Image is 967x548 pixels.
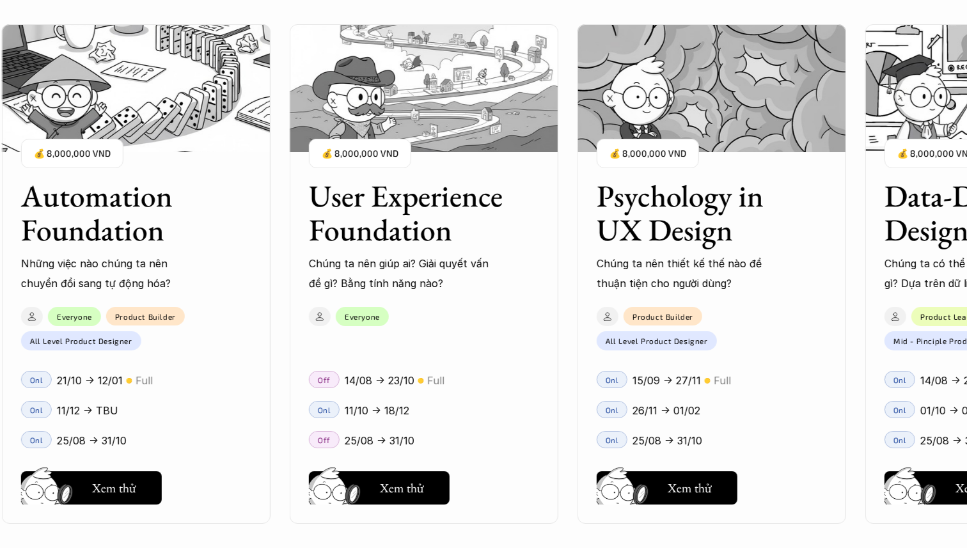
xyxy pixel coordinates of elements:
[605,405,618,414] p: Onl
[322,145,398,162] p: 💰 8,000,000 VND
[21,471,162,505] button: Xem thử
[345,401,409,420] p: 11/10 -> 18/12
[136,371,153,390] p: Full
[605,375,618,384] p: Onl
[605,435,618,444] p: Onl
[92,479,136,497] h5: Xem thử
[633,312,693,321] p: Product Builder
[21,254,207,293] p: Những việc nào chúng ta nên chuyển đổi sang tự động hóa?
[309,471,450,505] button: Xem thử
[597,471,737,505] button: Xem thử
[115,312,176,321] p: Product Builder
[633,431,702,450] p: 25/08 -> 31/10
[668,479,712,497] h5: Xem thử
[21,466,162,505] a: Xem thử
[21,179,219,247] h3: Automation Foundation
[318,435,331,444] p: Off
[893,405,906,414] p: Onl
[345,371,414,390] p: 14/08 -> 23/10
[126,376,132,386] p: 🟡
[606,336,708,345] p: All Level Product Designer
[318,375,331,384] p: Off
[893,375,906,384] p: Onl
[345,312,380,321] p: Everyone
[418,376,424,386] p: 🟡
[597,179,795,247] h3: Psychology in UX Design
[633,401,700,420] p: 26/11 -> 01/02
[345,431,414,450] p: 25/08 -> 31/10
[597,466,737,505] a: Xem thử
[597,254,782,293] p: Chúng ta nên thiết kế thế nào để thuận tiện cho người dùng?
[309,466,450,505] a: Xem thử
[380,479,424,497] h5: Xem thử
[309,254,494,293] p: Chúng ta nên giúp ai? Giải quyết vấn đề gì? Bằng tính năng nào?
[714,371,731,390] p: Full
[30,336,132,345] p: All Level Product Designer
[317,405,331,414] p: Onl
[309,179,507,247] h3: User Experience Foundation
[427,371,444,390] p: Full
[633,371,701,390] p: 15/09 -> 27/11
[893,435,906,444] p: Onl
[609,145,686,162] p: 💰 8,000,000 VND
[704,376,711,386] p: 🟡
